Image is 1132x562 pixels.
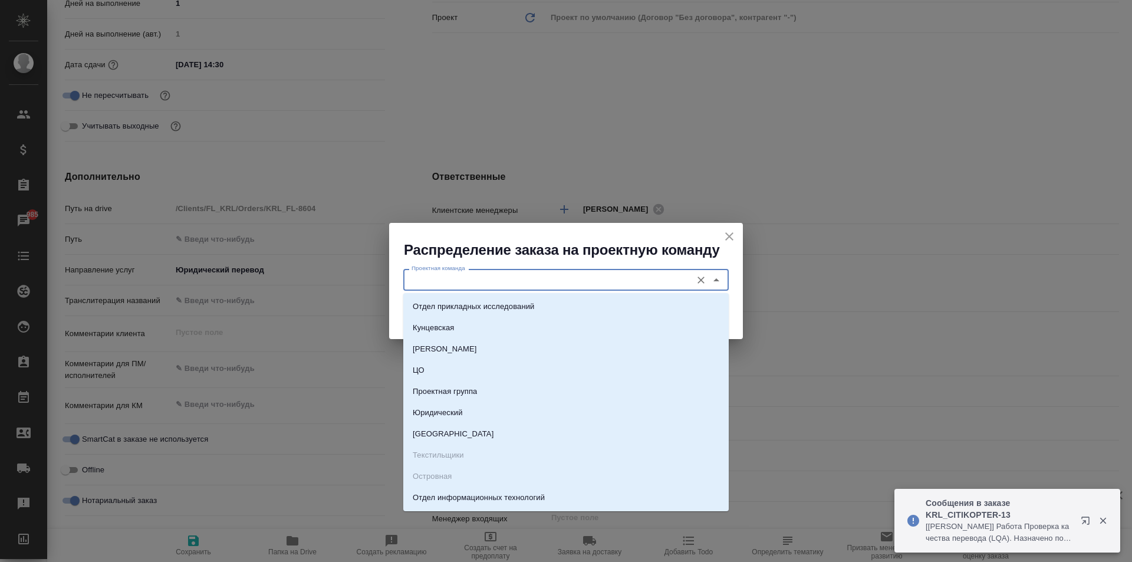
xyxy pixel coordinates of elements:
[926,521,1073,544] p: [[PERSON_NAME]] Работа Проверка качества перевода (LQA). Назначено подразделение "TechQA"
[413,492,545,504] p: Отдел информационных технологий
[413,407,463,419] p: Юридический
[413,364,424,376] p: ЦО
[413,343,477,355] p: [PERSON_NAME]
[413,386,477,397] p: Проектная группа
[413,428,493,440] p: [GEOGRAPHIC_DATA]
[720,228,738,245] button: close
[926,497,1073,521] p: Сообщения в заказе KRL_CITIKOPTER-13
[693,272,709,288] button: Очистить
[1074,509,1102,537] button: Открыть в новой вкладке
[413,301,534,313] p: Отдел прикладных исследований
[404,241,743,259] h2: Распределение заказа на проектную команду
[708,272,725,288] button: Close
[1091,515,1115,526] button: Закрыть
[413,322,455,334] p: Кунцевская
